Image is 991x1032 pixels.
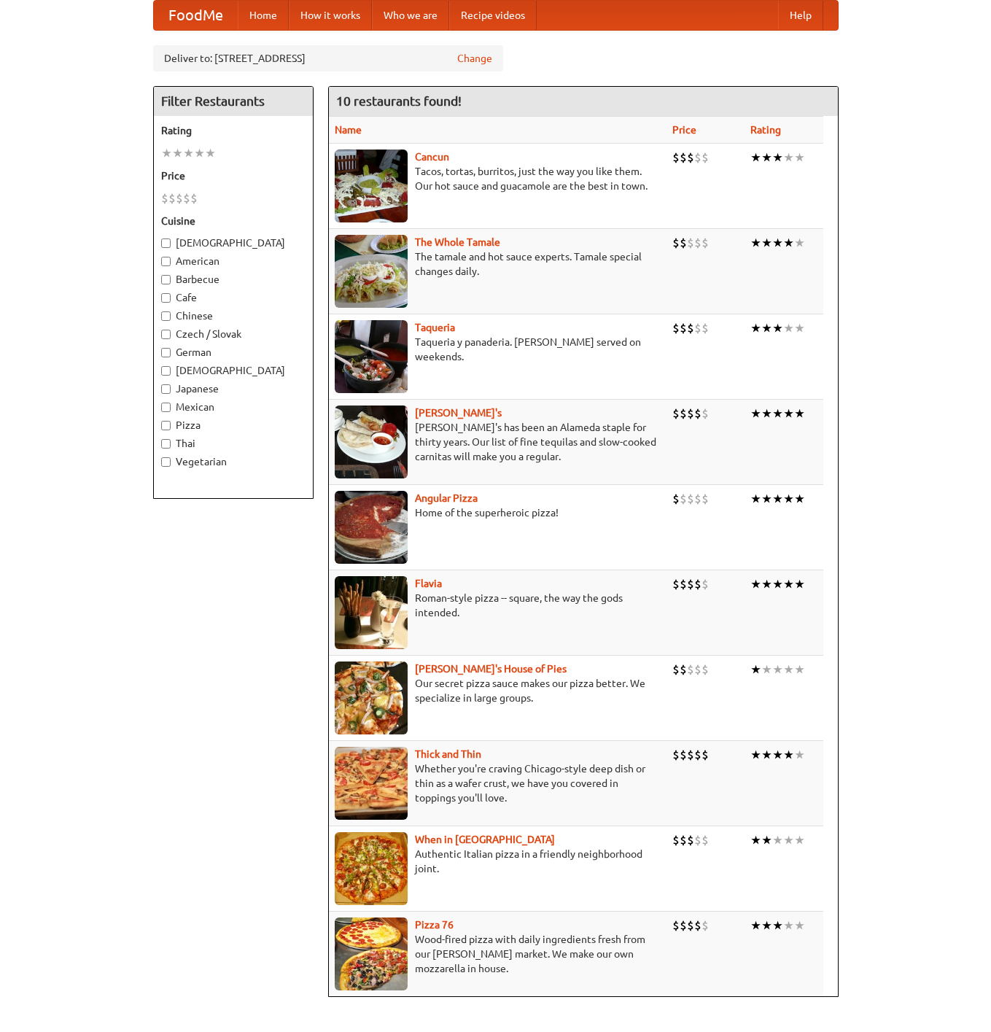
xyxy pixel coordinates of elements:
li: ★ [761,235,772,251]
input: Mexican [161,403,171,412]
li: $ [702,150,709,166]
li: ★ [761,576,772,592]
li: $ [687,917,694,934]
li: $ [680,235,687,251]
input: Vegetarian [161,457,171,467]
b: Thick and Thin [415,748,481,760]
li: ★ [794,832,805,848]
li: ★ [761,491,772,507]
a: When in [GEOGRAPHIC_DATA] [415,834,555,845]
li: $ [161,190,168,206]
li: $ [702,576,709,592]
li: $ [687,235,694,251]
li: $ [694,662,702,678]
li: ★ [794,662,805,678]
li: ★ [772,576,783,592]
input: [DEMOGRAPHIC_DATA] [161,238,171,248]
a: Cancun [415,151,449,163]
h5: Price [161,168,306,183]
label: American [161,254,306,268]
li: ★ [761,406,772,422]
label: Japanese [161,381,306,396]
li: ★ [794,320,805,336]
label: Chinese [161,309,306,323]
li: $ [190,190,198,206]
label: German [161,345,306,360]
li: ★ [794,150,805,166]
a: Who we are [372,1,449,30]
a: Rating [750,124,781,136]
img: cancun.jpg [335,150,408,222]
li: $ [694,576,702,592]
li: ★ [750,662,761,678]
li: ★ [750,406,761,422]
input: American [161,257,171,266]
img: taqueria.jpg [335,320,408,393]
a: Flavia [415,578,442,589]
li: $ [672,320,680,336]
img: wholetamale.jpg [335,235,408,308]
li: ★ [750,832,761,848]
p: Wood-fired pizza with daily ingredients fresh from our [PERSON_NAME] market. We make our own mozz... [335,932,661,976]
li: $ [702,491,709,507]
li: ★ [772,832,783,848]
li: ★ [794,917,805,934]
a: The Whole Tamale [415,236,500,248]
li: ★ [783,576,794,592]
img: thick.jpg [335,747,408,820]
input: Japanese [161,384,171,394]
li: ★ [783,832,794,848]
li: $ [680,832,687,848]
li: $ [672,235,680,251]
img: pizza76.jpg [335,917,408,990]
b: Angular Pizza [415,492,478,504]
ng-pluralize: 10 restaurants found! [336,94,462,108]
li: ★ [761,832,772,848]
li: ★ [205,145,216,161]
li: $ [694,917,702,934]
li: $ [694,150,702,166]
input: German [161,348,171,357]
li: $ [183,190,190,206]
li: ★ [172,145,183,161]
li: ★ [783,150,794,166]
a: FoodMe [154,1,238,30]
li: ★ [794,406,805,422]
b: Pizza 76 [415,919,454,931]
li: ★ [794,747,805,763]
li: $ [702,320,709,336]
li: $ [680,576,687,592]
li: $ [680,406,687,422]
a: How it works [289,1,372,30]
label: [DEMOGRAPHIC_DATA] [161,363,306,378]
li: $ [702,832,709,848]
img: wheninrome.jpg [335,832,408,905]
li: ★ [783,235,794,251]
input: Cafe [161,293,171,303]
input: Chinese [161,311,171,321]
h4: Filter Restaurants [154,87,313,116]
b: [PERSON_NAME]'s House of Pies [415,663,567,675]
li: $ [680,150,687,166]
li: ★ [194,145,205,161]
a: Change [457,51,492,66]
label: [DEMOGRAPHIC_DATA] [161,236,306,250]
li: $ [687,747,694,763]
a: [PERSON_NAME]'s [415,407,502,419]
li: ★ [772,662,783,678]
li: $ [702,917,709,934]
li: ★ [783,406,794,422]
li: ★ [772,320,783,336]
li: $ [680,747,687,763]
a: Home [238,1,289,30]
li: $ [702,235,709,251]
a: Price [672,124,696,136]
li: $ [672,917,680,934]
label: Mexican [161,400,306,414]
label: Czech / Slovak [161,327,306,341]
